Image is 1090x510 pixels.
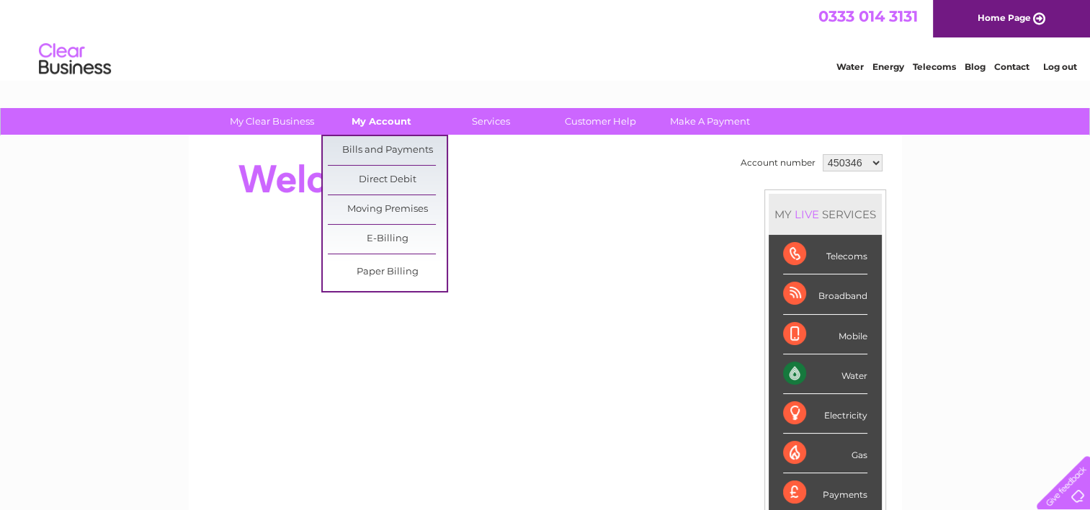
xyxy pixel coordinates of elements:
div: Clear Business is a trading name of Verastar Limited (registered in [GEOGRAPHIC_DATA] No. 3667643... [205,8,886,70]
div: Electricity [783,394,867,434]
a: Direct Debit [328,166,447,194]
a: My Clear Business [213,108,331,135]
div: Broadband [783,274,867,314]
a: 0333 014 3131 [818,7,918,25]
a: Services [432,108,550,135]
img: logo.png [38,37,112,81]
a: Bills and Payments [328,136,447,165]
a: My Account [322,108,441,135]
a: Blog [965,61,986,72]
div: Telecoms [783,235,867,274]
td: Account number [737,151,819,175]
div: MY SERVICES [769,194,882,235]
a: Make A Payment [651,108,769,135]
a: Customer Help [541,108,660,135]
div: LIVE [792,207,822,221]
a: Telecoms [913,61,956,72]
a: Paper Billing [328,258,447,287]
a: Energy [872,61,904,72]
div: Mobile [783,315,867,354]
a: Log out [1042,61,1076,72]
a: E-Billing [328,225,447,254]
a: Moving Premises [328,195,447,224]
a: Contact [994,61,1029,72]
div: Gas [783,434,867,473]
a: Water [836,61,864,72]
div: Water [783,354,867,394]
